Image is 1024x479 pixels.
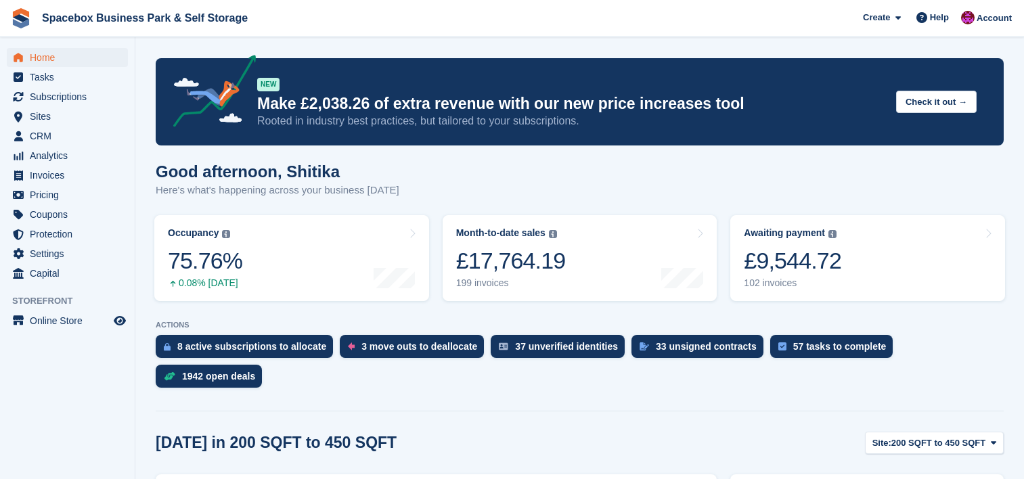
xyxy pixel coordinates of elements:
[863,11,890,24] span: Create
[7,264,128,283] a: menu
[891,436,985,450] span: 200 SQFT to 450 SQFT
[30,146,111,165] span: Analytics
[30,68,111,87] span: Tasks
[361,341,477,352] div: 3 move outs to deallocate
[896,91,977,113] button: Check it out →
[164,371,175,381] img: deal-1b604bf984904fb50ccaf53a9ad4b4a5d6e5aea283cecdc64d6e3604feb123c2.svg
[778,342,786,350] img: task-75834270c22a3079a89374b754ae025e5fb1db73e45f91037f5363f120a921f8.svg
[30,244,111,263] span: Settings
[7,311,128,330] a: menu
[7,225,128,244] a: menu
[30,87,111,106] span: Subscriptions
[182,371,255,382] div: 1942 open deals
[872,436,891,450] span: Site:
[977,12,1012,25] span: Account
[7,107,128,126] a: menu
[222,230,230,238] img: icon-info-grey-7440780725fd019a000dd9b08b2336e03edf1995a4989e88bcd33f0948082b44.svg
[168,227,219,239] div: Occupancy
[154,215,429,301] a: Occupancy 75.76% 0.08% [DATE]
[656,341,757,352] div: 33 unsigned contracts
[156,162,399,181] h1: Good afternoon, Shitika
[340,335,491,365] a: 3 move outs to deallocate
[7,48,128,67] a: menu
[156,434,397,452] h2: [DATE] in 200 SQFT to 450 SQFT
[257,78,280,91] div: NEW
[456,227,546,239] div: Month-to-date sales
[930,11,949,24] span: Help
[156,335,340,365] a: 8 active subscriptions to allocate
[456,277,566,289] div: 199 invoices
[640,342,649,350] img: contract_signature_icon-13c848040528278c33f63329250d36e43548de30e8caae1d1a13099fd9432cc5.svg
[499,342,508,350] img: verify_identity-adf6edd0f0f0b5bbfe63781bf79b02c33cf7c696d77639b501bdc392416b5a36.svg
[257,114,885,129] p: Rooted in industry best practices, but tailored to your subscriptions.
[12,294,135,308] span: Storefront
[257,94,885,114] p: Make £2,038.26 of extra revenue with our new price increases tool
[730,215,1005,301] a: Awaiting payment £9,544.72 102 invoices
[156,321,1004,329] p: ACTIONS
[30,185,111,204] span: Pricing
[865,432,1004,454] button: Site: 200 SQFT to 450 SQFT
[156,183,399,198] p: Here's what's happening across your business [DATE]
[456,247,566,275] div: £17,764.19
[30,311,111,330] span: Online Store
[168,247,242,275] div: 75.76%
[30,225,111,244] span: Protection
[156,365,269,394] a: 1942 open deals
[793,341,887,352] div: 57 tasks to complete
[7,166,128,185] a: menu
[7,127,128,145] a: menu
[30,48,111,67] span: Home
[7,205,128,224] a: menu
[37,7,253,29] a: Spacebox Business Park & Self Storage
[631,335,770,365] a: 33 unsigned contracts
[30,107,111,126] span: Sites
[177,341,326,352] div: 8 active subscriptions to allocate
[11,8,31,28] img: stora-icon-8386f47178a22dfd0bd8f6a31ec36ba5ce8667c1dd55bd0f319d3a0aa187defe.svg
[30,166,111,185] span: Invoices
[164,342,171,351] img: active_subscription_to_allocate_icon-d502201f5373d7db506a760aba3b589e785aa758c864c3986d89f69b8ff3...
[112,313,128,329] a: Preview store
[744,277,841,289] div: 102 invoices
[828,230,837,238] img: icon-info-grey-7440780725fd019a000dd9b08b2336e03edf1995a4989e88bcd33f0948082b44.svg
[961,11,975,24] img: Shitika Balanath
[162,55,257,132] img: price-adjustments-announcement-icon-8257ccfd72463d97f412b2fc003d46551f7dbcb40ab6d574587a9cd5c0d94...
[7,87,128,106] a: menu
[7,185,128,204] a: menu
[7,244,128,263] a: menu
[491,335,631,365] a: 37 unverified identities
[549,230,557,238] img: icon-info-grey-7440780725fd019a000dd9b08b2336e03edf1995a4989e88bcd33f0948082b44.svg
[7,68,128,87] a: menu
[443,215,717,301] a: Month-to-date sales £17,764.19 199 invoices
[744,247,841,275] div: £9,544.72
[30,127,111,145] span: CRM
[168,277,242,289] div: 0.08% [DATE]
[30,205,111,224] span: Coupons
[348,342,355,350] img: move_outs_to_deallocate_icon-f764333ba52eb49d3ac5e1228854f67142a1ed5810a6f6cc68b1a99e826820c5.svg
[744,227,825,239] div: Awaiting payment
[515,341,618,352] div: 37 unverified identities
[30,264,111,283] span: Capital
[7,146,128,165] a: menu
[770,335,900,365] a: 57 tasks to complete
